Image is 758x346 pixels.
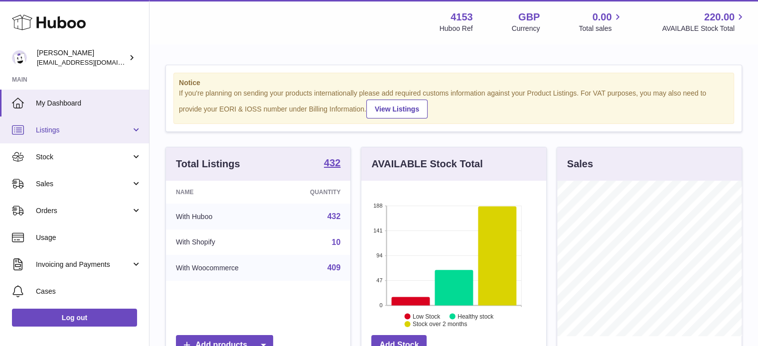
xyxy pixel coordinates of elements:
[704,10,735,24] span: 220.00
[179,89,729,118] div: If you're planning on sending your products internationally please add required customs informati...
[567,157,593,171] h3: Sales
[166,230,281,255] td: With Shopify
[12,50,27,65] img: internalAdmin-4153@internal.huboo.com
[662,10,746,33] a: 220.00 AVAILABLE Stock Total
[37,48,127,67] div: [PERSON_NAME]
[166,181,281,204] th: Name
[457,313,494,320] text: Healthy stock
[662,24,746,33] span: AVAILABLE Stock Total
[176,157,240,171] h3: Total Listings
[36,179,131,189] span: Sales
[377,252,383,258] text: 94
[327,212,341,221] a: 432
[380,302,383,308] text: 0
[166,255,281,281] td: With Woocommerce
[377,277,383,283] text: 47
[512,24,540,33] div: Currency
[36,152,131,162] span: Stock
[36,233,142,242] span: Usage
[373,228,382,233] text: 141
[371,157,482,171] h3: AVAILABLE Stock Total
[36,260,131,269] span: Invoicing and Payments
[593,10,612,24] span: 0.00
[166,204,281,230] td: With Huboo
[440,24,473,33] div: Huboo Ref
[36,99,142,108] span: My Dashboard
[324,158,340,168] strong: 432
[36,125,131,135] span: Listings
[281,181,351,204] th: Quantity
[332,238,341,246] a: 10
[12,309,137,327] a: Log out
[579,24,623,33] span: Total sales
[451,10,473,24] strong: 4153
[36,206,131,216] span: Orders
[327,263,341,272] a: 409
[413,313,441,320] text: Low Stock
[373,203,382,209] text: 188
[37,58,147,66] span: [EMAIL_ADDRESS][DOMAIN_NAME]
[179,78,729,88] strong: Notice
[518,10,540,24] strong: GBP
[324,158,340,170] a: 432
[579,10,623,33] a: 0.00 Total sales
[36,287,142,296] span: Cases
[413,321,467,328] text: Stock over 2 months
[366,100,428,118] a: View Listings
